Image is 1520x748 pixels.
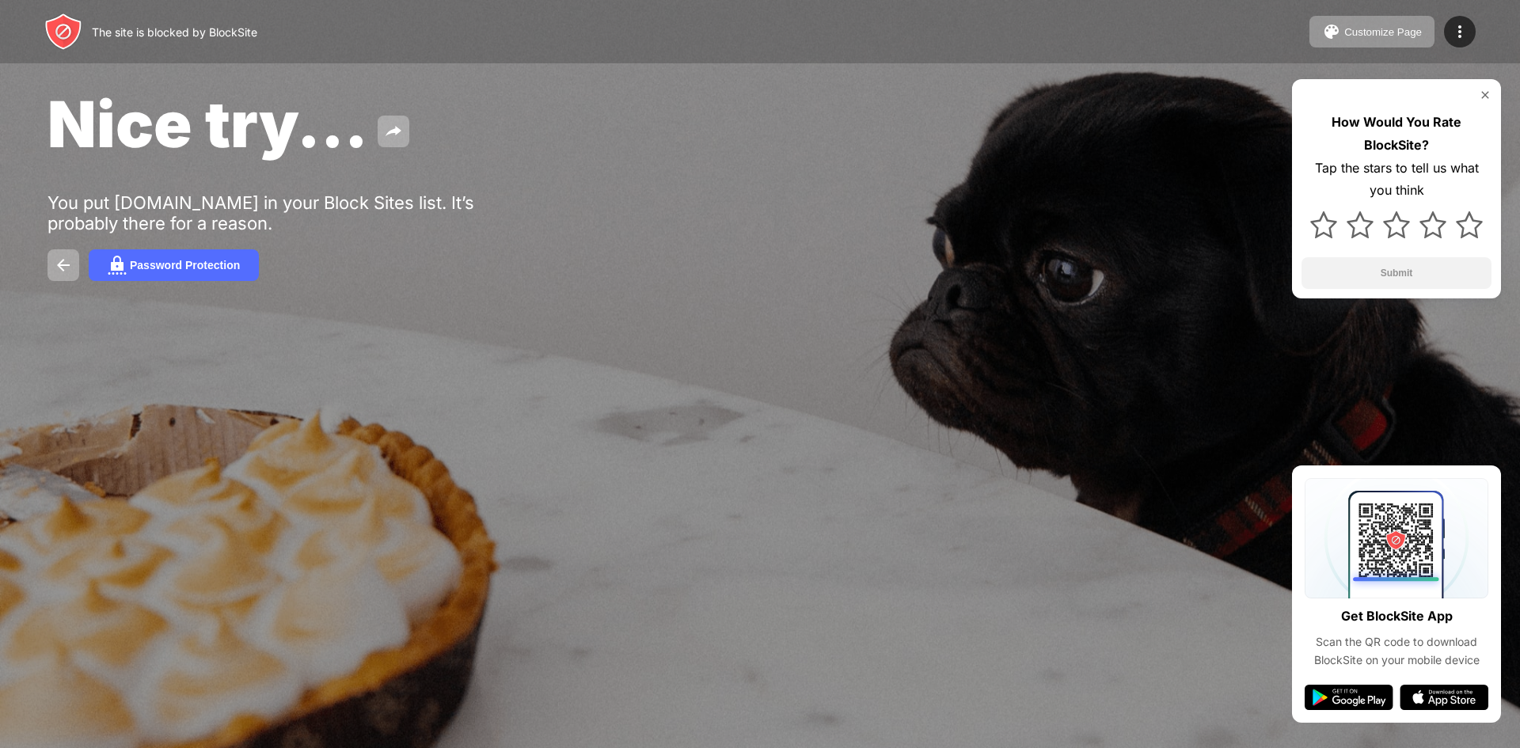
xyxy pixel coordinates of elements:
[1344,26,1422,38] div: Customize Page
[1301,111,1491,157] div: How Would You Rate BlockSite?
[1456,211,1483,238] img: star.svg
[1305,478,1488,598] img: qrcode.svg
[1301,257,1491,289] button: Submit
[130,259,240,271] div: Password Protection
[1301,157,1491,203] div: Tap the stars to tell us what you think
[1322,22,1341,41] img: pallet.svg
[1419,211,1446,238] img: star.svg
[1310,211,1337,238] img: star.svg
[47,192,537,234] div: You put [DOMAIN_NAME] in your Block Sites list. It’s probably there for a reason.
[1305,633,1488,669] div: Scan the QR code to download BlockSite on your mobile device
[92,25,257,39] div: The site is blocked by BlockSite
[1309,16,1434,47] button: Customize Page
[1479,89,1491,101] img: rate-us-close.svg
[1383,211,1410,238] img: star.svg
[1400,685,1488,710] img: app-store.svg
[1450,22,1469,41] img: menu-icon.svg
[384,122,403,141] img: share.svg
[1305,685,1393,710] img: google-play.svg
[89,249,259,281] button: Password Protection
[108,256,127,275] img: password.svg
[47,85,368,162] span: Nice try...
[1341,605,1453,628] div: Get BlockSite App
[1347,211,1374,238] img: star.svg
[54,256,73,275] img: back.svg
[44,13,82,51] img: header-logo.svg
